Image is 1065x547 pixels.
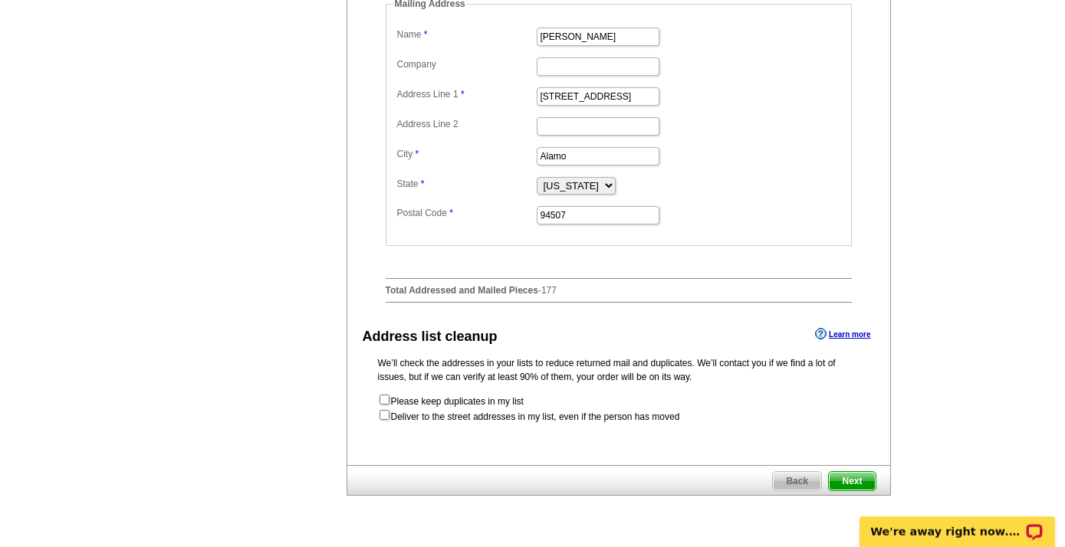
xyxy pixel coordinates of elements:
p: We’ll check the addresses in your lists to reduce returned mail and duplicates. We’ll contact you... [378,356,860,384]
a: Learn more [815,328,870,340]
span: Back [773,472,821,490]
div: Address list cleanup [363,326,498,347]
label: Address Line 1 [397,87,535,101]
iframe: LiveChat chat widget [850,499,1065,547]
label: Company [397,57,535,71]
label: City [397,147,535,161]
span: 177 [541,285,557,296]
form: Please keep duplicates in my list Deliver to the street addresses in my list, even if the person ... [378,393,860,424]
label: Address Line 2 [397,117,535,131]
label: State [397,177,535,191]
a: Back [772,471,822,491]
label: Name [397,28,535,41]
strong: Total Addressed and Mailed Pieces [386,285,538,296]
span: Next [829,472,875,490]
label: Postal Code [397,206,535,220]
